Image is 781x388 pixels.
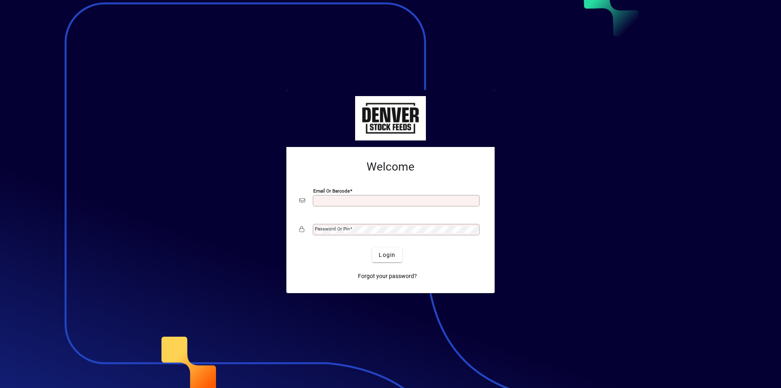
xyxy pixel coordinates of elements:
[315,226,350,232] mat-label: Password or Pin
[355,269,420,283] a: Forgot your password?
[299,160,482,174] h2: Welcome
[379,251,395,259] span: Login
[358,272,417,281] span: Forgot your password?
[313,188,350,194] mat-label: Email or Barcode
[372,248,402,262] button: Login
